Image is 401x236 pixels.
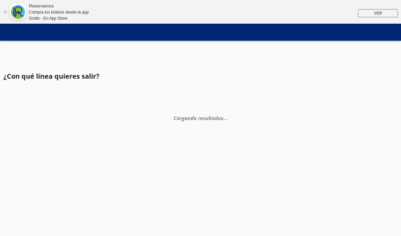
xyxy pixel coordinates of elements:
div: Reservamos [29,3,89,9]
span: . [223,115,225,121]
a: Cerrar [3,10,7,14]
a: VER [358,9,398,17]
p: ¿Con qué línea quieres salir? [3,71,100,81]
span: . [225,115,226,121]
span: . [226,115,227,121]
div: Gratis - En App Store [29,15,89,21]
em: Cargando resultados [174,115,227,121]
span: VER [374,11,382,16]
div: Compra tus boletos desde la app [29,9,89,15]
